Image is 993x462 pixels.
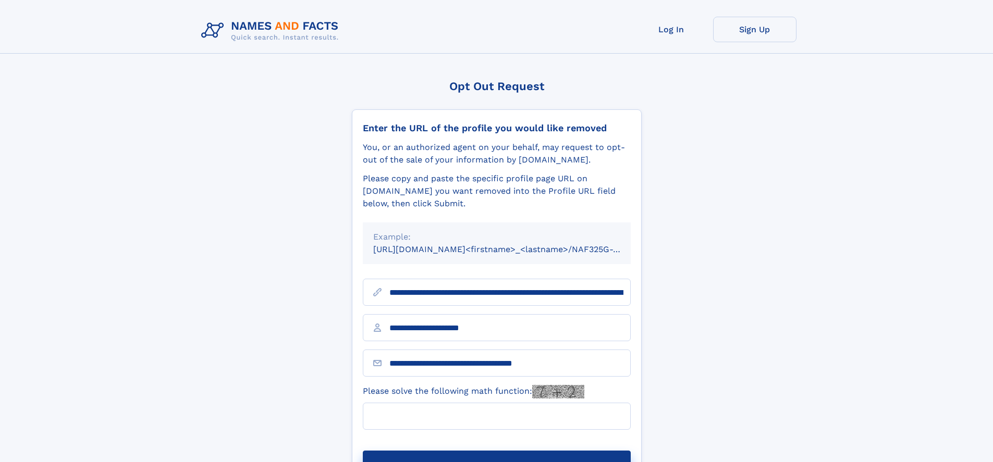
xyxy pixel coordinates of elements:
a: Sign Up [713,17,796,42]
div: Example: [373,231,620,243]
div: You, or an authorized agent on your behalf, may request to opt-out of the sale of your informatio... [363,141,631,166]
label: Please solve the following math function: [363,385,584,398]
div: Please copy and paste the specific profile page URL on [DOMAIN_NAME] you want removed into the Pr... [363,172,631,210]
div: Opt Out Request [352,80,642,93]
div: Enter the URL of the profile you would like removed [363,122,631,134]
img: Logo Names and Facts [197,17,347,45]
small: [URL][DOMAIN_NAME]<firstname>_<lastname>/NAF325G-xxxxxxxx [373,244,651,254]
a: Log In [630,17,713,42]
